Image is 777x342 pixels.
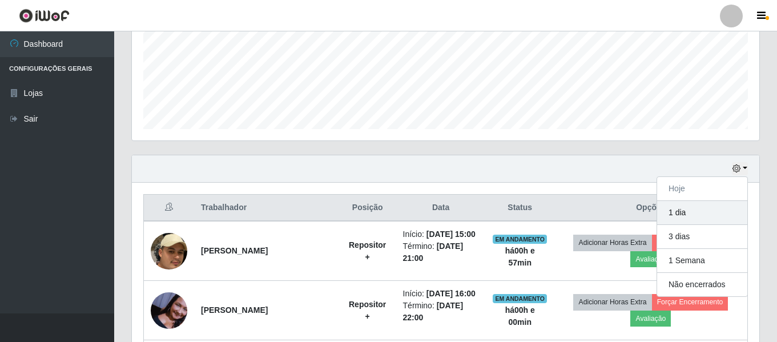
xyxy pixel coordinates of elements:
img: CoreUI Logo [19,9,70,23]
button: Forçar Encerramento [652,235,728,251]
button: 3 dias [657,225,747,249]
button: Hoje [657,177,747,201]
button: 1 dia [657,201,747,225]
button: 1 Semana [657,249,747,273]
strong: Repositor + [349,300,386,321]
strong: [PERSON_NAME] [201,305,268,315]
time: [DATE] 16:00 [426,289,476,298]
li: Início: [403,228,479,240]
button: Adicionar Horas Extra [573,235,651,251]
th: Posição [339,195,396,222]
li: Término: [403,300,479,324]
li: Início: [403,288,479,300]
img: 1754489888368.jpeg [151,292,187,329]
span: EM ANDAMENTO [493,294,547,303]
strong: Repositor + [349,240,386,261]
strong: há 00 h e 57 min [505,246,535,267]
button: Adicionar Horas Extra [573,294,651,310]
strong: [PERSON_NAME] [201,246,268,255]
th: Status [486,195,554,222]
strong: há 00 h e 00 min [505,305,535,327]
img: 1757989657538.jpeg [151,204,187,299]
th: Data [396,195,486,222]
th: Opções [554,195,748,222]
li: Término: [403,240,479,264]
span: EM ANDAMENTO [493,235,547,244]
th: Trabalhador [194,195,339,222]
time: [DATE] 15:00 [426,230,476,239]
button: Avaliação [630,251,671,267]
button: Avaliação [630,311,671,327]
button: Não encerrados [657,273,747,296]
button: Forçar Encerramento [652,294,728,310]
